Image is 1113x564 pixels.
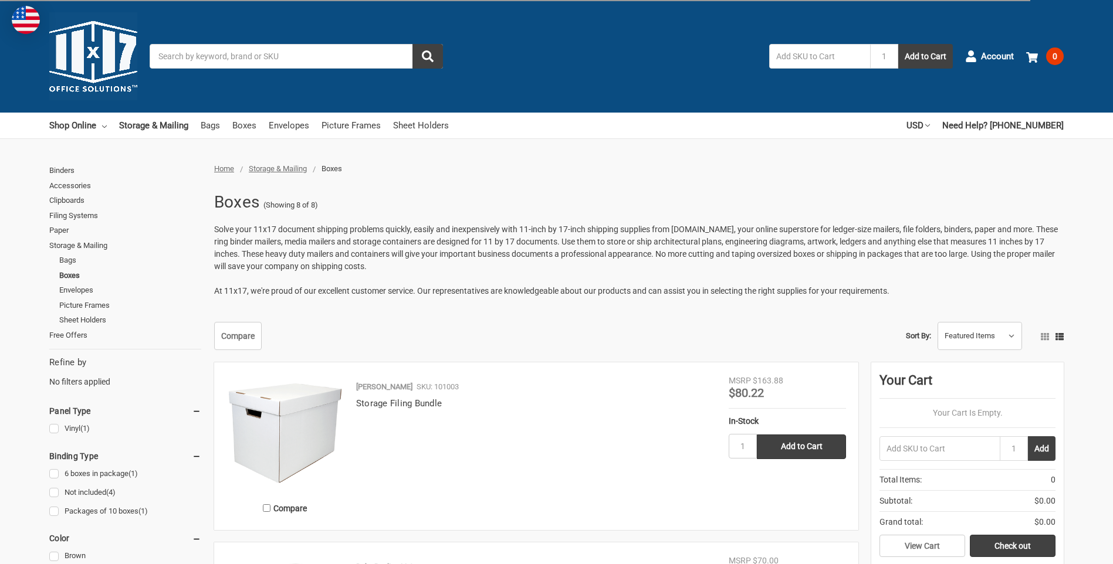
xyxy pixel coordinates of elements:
[263,199,318,211] span: (Showing 8 of 8)
[49,485,201,501] a: Not included
[942,113,1064,138] a: Need Help? [PHONE_NUMBER]
[49,113,107,138] a: Shop Online
[879,474,922,486] span: Total Items:
[249,164,307,173] a: Storage & Mailing
[49,421,201,437] a: Vinyl
[150,44,443,69] input: Search by keyword, brand or SKU
[214,286,889,295] span: At 11x17, we're proud of our excellent customer service. Our representatives are knowledgeable ab...
[49,356,201,369] h5: Refine by
[226,498,344,518] label: Compare
[981,50,1014,63] span: Account
[1026,41,1064,72] a: 0
[49,466,201,482] a: 6 boxes in package
[906,113,930,138] a: USD
[49,449,201,463] h5: Binding Type
[49,193,201,208] a: Clipboards
[970,535,1056,557] a: Check out
[49,208,201,223] a: Filing Systems
[12,6,40,34] img: duty and tax information for United States
[214,187,259,218] h1: Boxes
[49,531,201,545] h5: Color
[393,113,449,138] a: Sheet Holders
[49,12,137,100] img: 11x17.com
[59,253,201,268] a: Bags
[49,223,201,238] a: Paper
[356,381,412,393] p: [PERSON_NAME]
[59,312,201,328] a: Sheet Holders
[356,398,442,409] a: Storage Filing Bundle
[128,469,138,478] span: (1)
[1046,47,1064,65] span: 0
[214,322,262,350] a: Compare
[263,504,270,512] input: Compare
[201,113,220,138] a: Bags
[138,507,148,515] span: (1)
[1034,495,1056,507] span: $0.00
[119,113,188,138] a: Storage & Mailing
[269,113,309,138] a: Envelopes
[1051,474,1056,486] span: 0
[49,548,201,564] a: Brown
[214,225,1058,271] span: Solve your 11x17 document shipping problems quickly, easily and inexpensively with 11-inch by 17-...
[729,375,751,387] div: MSRP
[1034,516,1056,528] span: $0.00
[49,404,201,418] h5: Panel Type
[80,424,90,433] span: (1)
[879,516,923,528] span: Grand total:
[49,163,201,178] a: Binders
[322,113,381,138] a: Picture Frames
[898,44,953,69] button: Add to Cart
[226,375,344,492] img: Storage Filing Bundle
[106,488,116,497] span: (4)
[769,44,870,69] input: Add SKU to Cart
[729,415,846,427] div: In-Stock
[879,407,1056,419] p: Your Cart Is Empty.
[49,238,201,253] a: Storage & Mailing
[49,178,201,193] a: Accessories
[753,376,783,385] span: $163.88
[59,283,201,298] a: Envelopes
[1028,436,1056,461] button: Add
[214,164,234,173] a: Home
[49,328,201,343] a: Free Offers
[965,41,1014,72] a: Account
[49,356,201,388] div: No filters applied
[879,535,965,557] a: View Cart
[232,113,256,138] a: Boxes
[417,381,459,393] p: SKU: 101003
[879,371,1056,399] div: Your Cart
[59,268,201,283] a: Boxes
[729,386,764,400] span: $80.22
[59,298,201,313] a: Picture Frames
[906,327,931,345] label: Sort By:
[757,434,846,459] input: Add to Cart
[49,504,201,519] a: Packages of 10 boxes
[322,164,342,173] span: Boxes
[879,436,1000,461] input: Add SKU to Cart
[879,495,912,507] span: Subtotal:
